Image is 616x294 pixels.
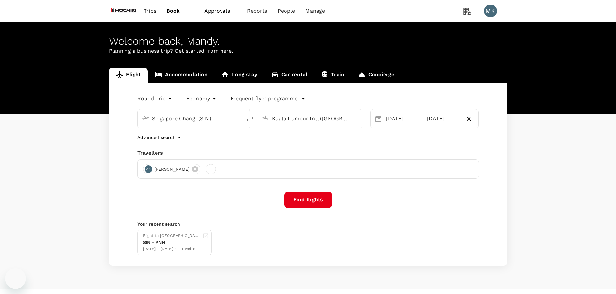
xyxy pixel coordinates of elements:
button: Advanced search [137,134,183,141]
span: People [278,7,295,15]
input: Going to [272,114,349,124]
span: Manage [305,7,325,15]
div: Welcome back , Mandy . [109,35,507,47]
p: Frequent flyer programme [231,95,297,103]
button: Find flights [284,192,332,208]
div: [DATE] [424,112,462,125]
a: Concierge [351,68,401,83]
button: Frequent flyer programme [231,95,305,103]
div: SIN - PNH [143,239,200,246]
div: Round Trip [137,94,174,104]
div: MK [145,165,152,173]
div: Flight to [GEOGRAPHIC_DATA] [143,233,200,239]
div: MK [484,5,497,17]
div: Economy [186,94,218,104]
div: MK[PERSON_NAME] [143,164,201,174]
span: Reports [247,7,267,15]
div: [DATE] [384,112,421,125]
span: Approvals [204,7,237,15]
a: Car rental [264,68,314,83]
p: Your recent search [137,221,479,227]
a: Long stay [214,68,264,83]
div: Travellers [137,149,479,157]
span: Trips [144,7,156,15]
button: Open [238,118,239,119]
span: Book [167,7,180,15]
button: delete [242,111,258,127]
div: [DATE] - [DATE] · 1 Traveller [143,246,200,252]
span: [PERSON_NAME] [150,166,194,173]
a: Accommodation [148,68,214,83]
button: Open [358,118,359,119]
a: Flight [109,68,148,83]
a: Train [314,68,351,83]
input: Depart from [152,114,229,124]
p: Advanced search [137,134,176,141]
p: Planning a business trip? Get started from here. [109,47,507,55]
img: Hochiki Asia Pacific Pte Ltd [109,4,139,18]
iframe: Button to launch messaging window [5,268,26,289]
